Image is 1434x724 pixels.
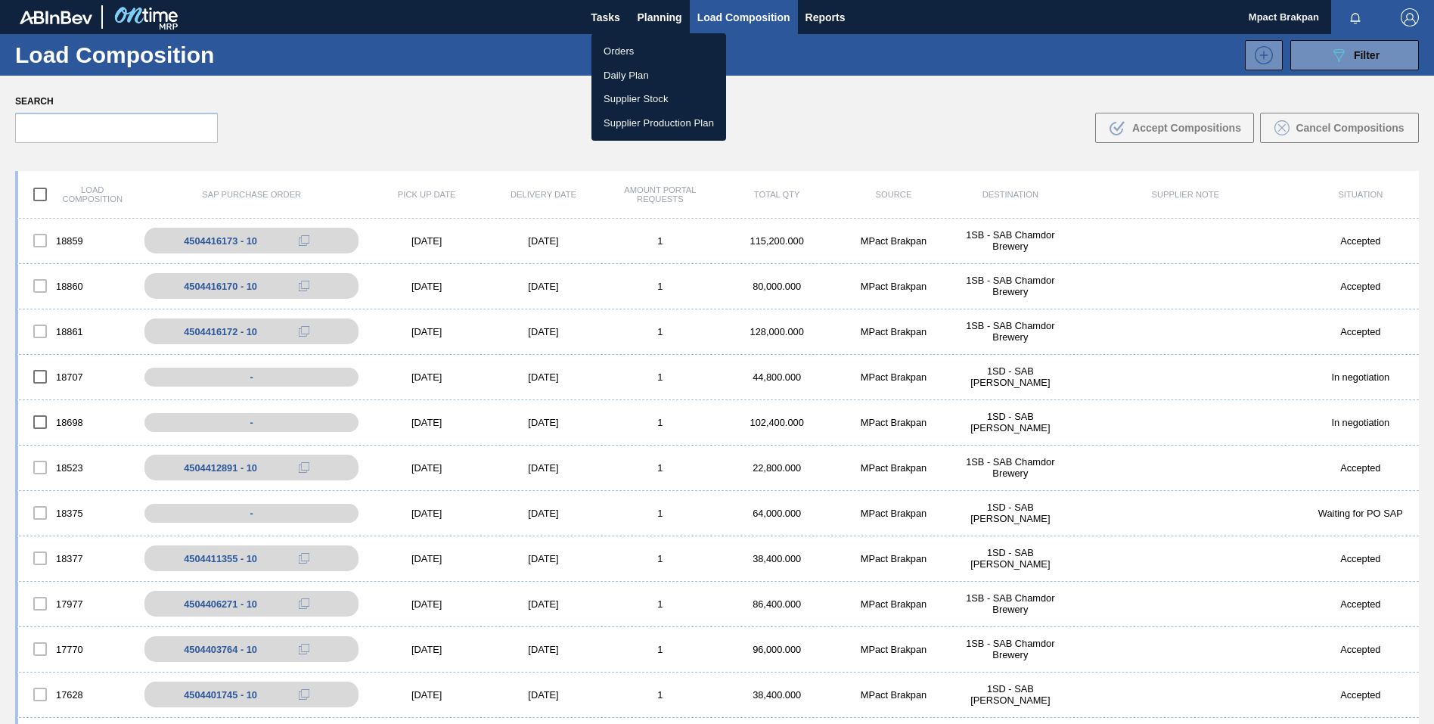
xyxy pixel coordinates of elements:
a: Daily Plan [591,64,726,88]
a: Supplier Stock [591,87,726,111]
a: Orders [591,39,726,64]
a: Supplier Production Plan [591,111,726,135]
